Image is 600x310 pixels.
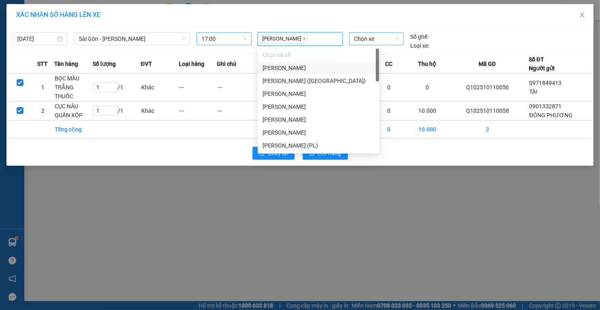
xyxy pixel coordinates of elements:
div: [PERSON_NAME] ([GEOGRAPHIC_DATA]) [263,76,374,85]
td: 0 [408,74,446,101]
div: [PERSON_NAME] [263,89,374,98]
td: Khác [141,101,179,120]
span: ĐÔNG PHƯƠNG [529,112,572,118]
span: DĐ: [71,38,83,46]
td: 2 [32,101,55,120]
span: Số ghế: [410,32,428,41]
td: / 1 [93,74,141,101]
span: Số lượng [93,59,116,68]
span: Thu hộ [418,59,436,68]
span: 0901332871 [529,103,562,110]
div: Nguyễn Đình Nam (PL) [258,139,379,152]
div: Vương Trí Tài (Phú Hoà) [258,74,379,87]
span: close [302,37,306,41]
button: rollbackQuay lại [252,147,295,160]
td: --- [179,74,217,101]
td: 2 [255,120,293,139]
div: Số ĐT Người gửi [529,55,555,73]
span: down [181,36,186,41]
td: 1 [255,74,293,101]
span: TÀI [529,89,537,95]
span: close [579,12,585,18]
div: anh tuấn [71,17,163,26]
span: XÁC NHẬN SỐ HÀNG LÊN XE [16,11,100,19]
span: Sài Gòn - Phương Lâm [79,33,186,45]
button: Close [571,4,594,27]
div: [PERSON_NAME] [263,102,374,111]
input: 11/10/2025 [17,34,55,43]
span: Ghi chú [217,59,237,68]
td: --- [217,74,255,101]
span: CC [385,59,392,68]
div: Dọc Đường [71,7,163,17]
div: Vũ Đức Thuận [258,113,379,126]
td: 1 [32,74,55,101]
span: [PERSON_NAME] [71,46,163,61]
td: --- [179,101,217,120]
td: Khác [141,74,179,101]
div: Trương Văn Đức [258,100,379,113]
div: Quận 10 [7,7,65,17]
span: Gửi: [7,8,19,16]
div: [PERSON_NAME] [263,63,374,72]
span: Mã GD [479,59,496,68]
td: 2 [446,120,529,139]
div: 080071000254 [7,47,65,57]
div: Phi Nguyên Sa [258,87,379,100]
td: Q102510110056 [446,74,529,101]
td: 0 [370,101,408,120]
div: [PERSON_NAME] [263,115,374,124]
div: ĐÔNG PHƯƠNG [7,17,65,36]
td: 10.000 [408,101,446,120]
span: [PERSON_NAME] [260,34,307,44]
span: Nhận: [71,8,90,16]
span: Loại hàng [179,59,204,68]
div: Nguyễn Hữu Nhân [258,126,379,139]
span: 17:00 [201,33,247,45]
div: Chọn tài xế [258,49,379,61]
td: CỤC NÂU QUẤN XỐP [54,101,92,120]
div: [PERSON_NAME] [263,128,374,137]
td: / 1 [93,101,141,120]
td: 10.000 [408,120,446,139]
span: Tên hàng [54,59,78,68]
div: [PERSON_NAME] (PL) [263,141,374,150]
span: STT [37,59,48,68]
td: Tổng cộng [54,120,92,139]
td: 1 [255,101,293,120]
div: Phạm Văn Chí [258,61,379,74]
span: Chọn xe [354,33,399,45]
span: 0971849413 [529,80,562,86]
div: Chọn tài xế [263,51,374,59]
span: Loại xe: [410,41,429,50]
td: 0 [370,74,408,101]
td: BỌC MÀU TRẮNG THUỐC [54,74,92,101]
td: Q102510110058 [446,101,529,120]
td: --- [217,101,255,120]
span: ĐVT [141,59,152,68]
td: 0 [370,120,408,139]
